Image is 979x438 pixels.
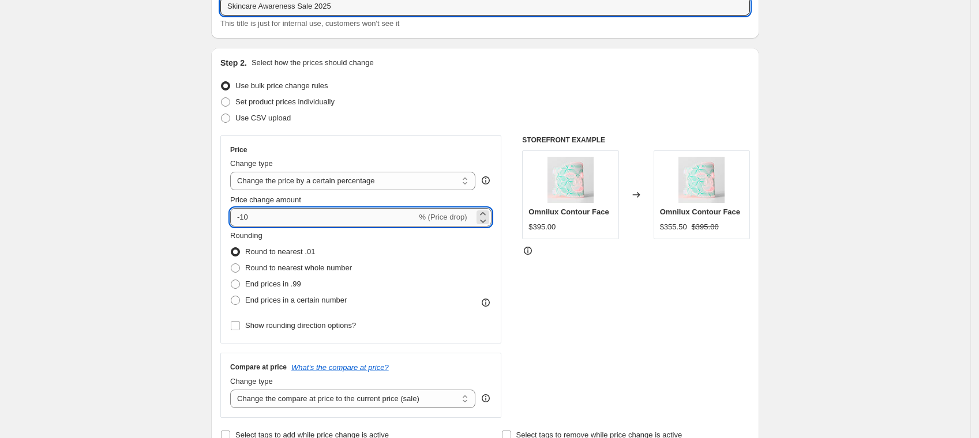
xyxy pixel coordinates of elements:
[252,57,374,69] p: Select how the prices should change
[291,363,389,372] button: What's the compare at price?
[245,280,301,288] span: End prices in .99
[230,208,417,226] input: -15
[230,363,287,372] h3: Compare at price
[660,207,740,216] span: Omnilux Contour Face
[220,57,247,69] h2: Step 2.
[230,195,301,204] span: Price change amount
[419,213,467,221] span: % (Price drop)
[230,159,273,168] span: Change type
[528,221,556,233] div: $395.00
[547,157,594,203] img: Contour_Face_Cover_Image_80x.jpg
[230,377,273,386] span: Change type
[230,145,247,154] h3: Price
[480,175,492,186] div: help
[245,296,347,304] span: End prices in a certain number
[220,19,399,28] span: This title is just for internal use, customers won't see it
[245,321,356,330] span: Show rounding direction options?
[235,114,291,122] span: Use CSV upload
[235,81,328,90] span: Use bulk price change rules
[235,97,335,106] span: Set product prices individually
[230,231,262,240] span: Rounding
[245,263,352,272] span: Round to nearest whole number
[480,392,492,404] div: help
[528,207,609,216] span: Omnilux Contour Face
[660,221,687,233] div: $355.50
[692,221,719,233] strike: $395.00
[678,157,725,203] img: Contour_Face_Cover_Image_80x.jpg
[245,247,315,256] span: Round to nearest .01
[522,135,750,145] h6: STOREFRONT EXAMPLE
